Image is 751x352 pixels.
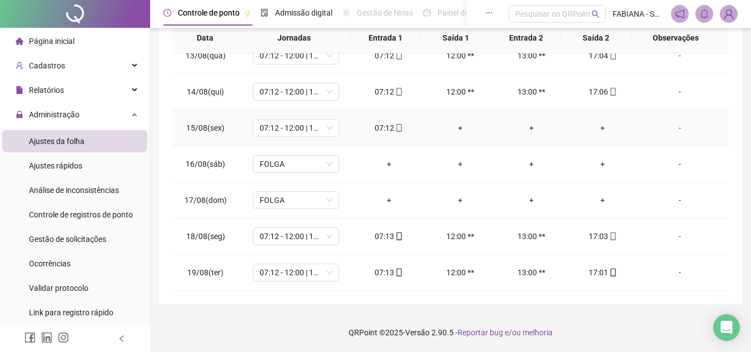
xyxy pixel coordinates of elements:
div: 07:13 [362,230,416,242]
th: Saída 1 [421,23,491,53]
span: clock-circle [163,9,171,17]
span: mobile [608,269,617,276]
div: 07:12 [362,122,416,134]
div: + [505,122,558,134]
span: Cadastros [29,61,65,70]
th: Jornadas [238,23,351,53]
span: dashboard [423,9,431,17]
th: Saída 2 [561,23,631,53]
footer: QRPoint © 2025 - 2.90.5 - [150,313,751,352]
span: Página inicial [29,37,74,46]
div: - [647,49,713,62]
span: FOLGA [260,156,332,172]
div: 17:06 [576,86,629,98]
span: Administração [29,110,79,119]
span: Ajustes rápidos [29,161,82,170]
span: mobile [394,232,403,240]
span: 16/08(sáb) [186,160,225,168]
span: 15/08(sex) [186,123,225,132]
span: 07:12 - 12:00 | 13:00 - 17:00 [260,228,332,245]
span: Admissão digital [275,8,332,17]
span: 07:12 - 12:00 | 13:00 - 17:00 [260,83,332,100]
span: Ocorrências [29,259,71,268]
span: mobile [394,88,403,96]
span: left [118,335,126,343]
span: user-add [16,62,23,70]
div: + [505,158,558,170]
th: Data [172,23,238,53]
span: 17/08(dom) [185,196,227,205]
span: 19/08(ter) [187,268,223,277]
span: 13/08(qua) [186,51,226,60]
span: Análise de inconsistências [29,186,119,195]
span: Link para registro rápido [29,308,113,317]
span: facebook [24,332,36,343]
span: mobile [608,232,617,240]
span: Validar protocolo [29,284,88,292]
span: mobile [394,52,403,60]
div: 17:01 [576,266,629,279]
span: Painel do DP [437,8,481,17]
div: - [647,158,713,170]
span: FOLGA [260,192,332,209]
div: - [647,194,713,206]
span: file [16,86,23,94]
div: + [362,194,416,206]
div: + [434,122,487,134]
span: Gestão de solicitações [29,235,106,244]
div: + [505,194,558,206]
th: Observações [631,23,720,53]
span: Ajustes da folha [29,137,84,146]
th: Entrada 2 [491,23,561,53]
div: - [647,86,713,98]
span: home [16,37,23,45]
span: mobile [608,88,617,96]
span: FABIANA - SMART GLASS [613,8,664,20]
div: + [434,194,487,206]
span: search [591,10,600,18]
div: 17:03 [576,230,629,242]
div: - [647,266,713,279]
div: 07:12 [362,86,416,98]
span: Controle de ponto [178,8,240,17]
span: 07:12 - 12:00 | 13:00 - 17:00 [260,120,332,136]
div: - [647,122,713,134]
div: 07:12 [362,49,416,62]
span: lock [16,111,23,118]
span: file-done [261,9,268,17]
span: Controle de registros de ponto [29,210,133,219]
div: - [647,230,713,242]
div: 07:13 [362,266,416,279]
span: linkedin [41,332,52,343]
span: Versão [405,328,430,337]
span: 14/08(qui) [187,87,224,96]
div: 17:04 [576,49,629,62]
div: + [576,158,629,170]
span: Observações [640,32,712,44]
div: + [576,194,629,206]
span: mobile [608,52,617,60]
span: 07:12 - 12:00 | 13:00 - 17:00 [260,47,332,64]
span: instagram [58,332,69,343]
span: 07:12 - 12:00 | 13:00 - 17:00 [260,264,332,281]
img: 87243 [720,6,737,22]
span: Relatórios [29,86,64,95]
span: sun [342,9,350,17]
span: mobile [394,124,403,132]
span: ellipsis [485,9,493,17]
div: + [576,122,629,134]
th: Entrada 1 [351,23,421,53]
span: mobile [394,269,403,276]
div: Open Intercom Messenger [713,314,740,341]
span: 18/08(seg) [186,232,225,241]
span: pushpin [244,10,251,17]
span: bell [699,9,709,19]
span: Gestão de férias [357,8,413,17]
div: + [434,158,487,170]
span: notification [675,9,685,19]
span: Reportar bug e/ou melhoria [457,328,553,337]
div: + [362,158,416,170]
